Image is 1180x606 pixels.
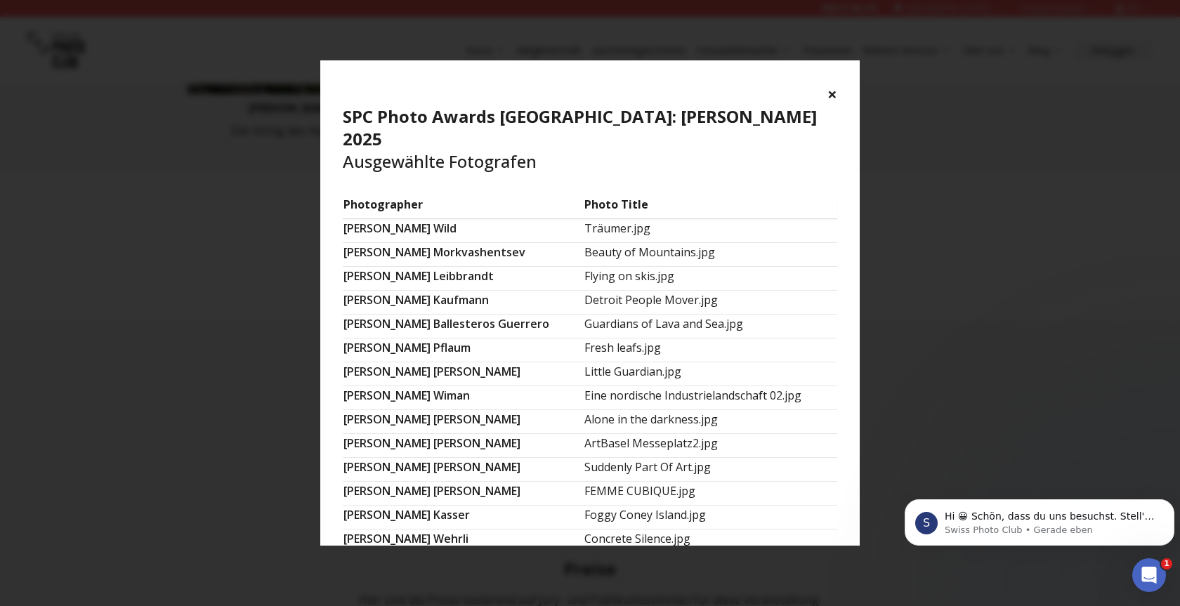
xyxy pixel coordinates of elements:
td: Little Guardian.jpg [584,362,837,386]
td: Guardians of Lava and Sea.jpg [584,315,837,338]
td: Fresh leafs.jpg [584,338,837,362]
td: [PERSON_NAME] [PERSON_NAME] [343,458,584,482]
td: Flying on skis.jpg [584,267,837,291]
td: Concrete Silence.jpg [584,529,837,553]
td: [PERSON_NAME] Leibbrandt [343,267,584,291]
td: [PERSON_NAME] [PERSON_NAME] [343,434,584,458]
td: [PERSON_NAME] [PERSON_NAME] [343,410,584,434]
td: [PERSON_NAME] Wiman [343,386,584,410]
td: Photo Title [584,195,837,219]
iframe: Intercom notifications Nachricht [899,470,1180,568]
h4: Ausgewählte Fotografen [343,105,837,173]
td: Alone in the darkness.jpg [584,410,837,434]
td: [PERSON_NAME] Kasser [343,506,584,529]
td: [PERSON_NAME] Wild [343,219,584,243]
td: Träumer.jpg [584,219,837,243]
td: Eine nordische Industrielandschaft 02.jpg [584,386,837,410]
iframe: Intercom live chat [1132,558,1166,592]
b: SPC Photo Awards [GEOGRAPHIC_DATA]: [PERSON_NAME] 2025 [343,105,817,150]
td: [PERSON_NAME] [PERSON_NAME] [343,362,584,386]
td: Detroit People Mover.jpg [584,291,837,315]
td: Photographer [343,195,584,219]
td: [PERSON_NAME] [PERSON_NAME] [343,482,584,506]
td: Beauty of Mountains.jpg [584,243,837,267]
td: [PERSON_NAME] Pflaum [343,338,584,362]
td: [PERSON_NAME] Wehrli [343,529,584,553]
td: [PERSON_NAME] Ballesteros Guerrero [343,315,584,338]
span: 1 [1161,558,1172,569]
td: Suddenly Part Of Art.jpg [584,458,837,482]
td: FEMME CUBIQUE.jpg [584,482,837,506]
button: × [827,83,837,105]
td: [PERSON_NAME] Kaufmann [343,291,584,315]
td: ArtBasel Messeplatz2.jpg [584,434,837,458]
td: Foggy Coney Island.jpg [584,506,837,529]
td: [PERSON_NAME] Morkvashentsev [343,243,584,267]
